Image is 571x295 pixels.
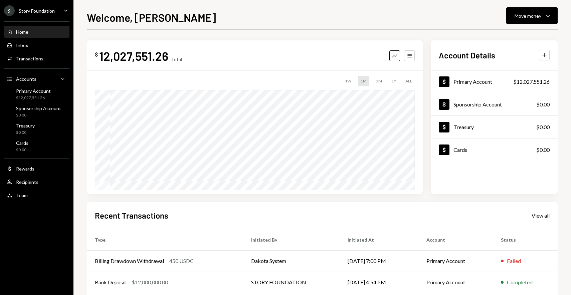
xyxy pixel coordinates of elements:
div: 450 USDC [169,257,194,265]
a: Sponsorship Account$0.00 [431,93,558,115]
div: Primary Account [453,78,492,85]
td: Primary Account [418,272,493,293]
div: Transactions [16,56,43,61]
div: Billing Drawdown Withdrawal [95,257,164,265]
div: $ [95,51,98,58]
a: Primary Account$12,027,551.26 [431,70,558,93]
div: 1Y [389,76,399,86]
div: Story Foundation [19,8,55,14]
a: Recipients [4,176,69,188]
td: [DATE] 4:54 PM [340,272,418,293]
div: Inbox [16,42,28,48]
a: Primary Account$12,027,551.26 [4,86,69,102]
th: Account [418,229,493,250]
td: Primary Account [418,250,493,272]
a: Accounts [4,73,69,85]
div: Treasury [16,123,35,128]
a: Home [4,26,69,38]
div: Accounts [16,76,36,82]
td: STORY FOUNDATION [243,272,340,293]
div: Home [16,29,28,35]
a: Cards$0.00 [4,138,69,154]
div: Failed [507,257,521,265]
div: $0.00 [536,123,550,131]
a: Transactions [4,52,69,64]
div: Treasury [453,124,474,130]
div: View all [532,212,550,219]
div: Sponsorship Account [453,101,502,107]
div: Sponsorship Account [16,105,61,111]
div: Primary Account [16,88,51,94]
h2: Account Details [439,50,495,61]
div: Move money [515,12,541,19]
div: 12,027,551.26 [99,48,168,63]
td: Dakota System [243,250,340,272]
h2: Recent Transactions [95,210,168,221]
div: Cards [16,140,28,146]
a: Team [4,189,69,201]
div: $0.00 [536,146,550,154]
div: $12,027,551.26 [16,95,51,101]
div: $12,027,551.26 [513,78,550,86]
div: 3M [373,76,385,86]
th: Initiated At [340,229,418,250]
div: $0.00 [536,100,550,108]
a: Treasury$0.00 [431,116,558,138]
div: S [4,5,15,16]
div: Cards [453,146,467,153]
a: Inbox [4,39,69,51]
div: ALL [403,76,415,86]
div: $0.00 [16,130,35,135]
a: Treasury$0.00 [4,121,69,137]
a: Cards$0.00 [431,138,558,161]
div: $0.00 [16,112,61,118]
a: View all [532,212,550,219]
h1: Welcome, [PERSON_NAME] [87,11,216,24]
div: $0.00 [16,147,28,153]
div: Completed [507,278,533,286]
button: Move money [506,7,558,24]
td: [DATE] 7:00 PM [340,250,418,272]
th: Type [87,229,243,250]
div: $12,000,000.00 [132,278,168,286]
div: Team [16,193,28,198]
div: Recipients [16,179,38,185]
div: 1M [358,76,369,86]
div: 1W [342,76,354,86]
a: Sponsorship Account$0.00 [4,103,69,119]
div: Total [171,56,182,62]
div: Rewards [16,166,34,172]
div: Bank Deposit [95,278,126,286]
a: Rewards [4,163,69,175]
th: Initiated By [243,229,340,250]
th: Status [493,229,558,250]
